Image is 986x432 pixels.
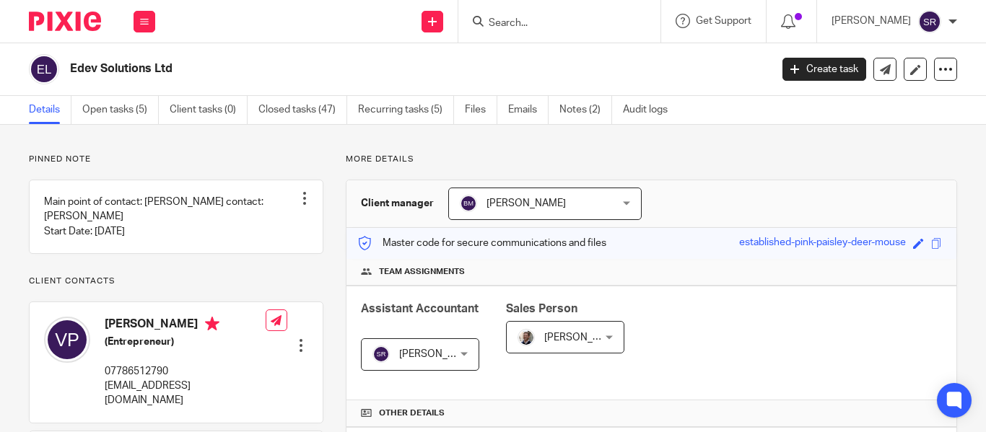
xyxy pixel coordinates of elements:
[508,96,549,124] a: Emails
[82,96,159,124] a: Open tasks (5)
[358,96,454,124] a: Recurring tasks (5)
[559,96,612,124] a: Notes (2)
[465,96,497,124] a: Files
[518,329,535,346] img: Matt%20Circle.png
[29,275,323,287] p: Client contacts
[460,195,477,212] img: svg%3E
[105,317,266,335] h4: [PERSON_NAME]
[29,54,59,84] img: svg%3E
[544,332,624,343] span: [PERSON_NAME]
[170,96,248,124] a: Client tasks (0)
[696,16,751,26] span: Get Support
[918,10,941,33] img: svg%3E
[105,364,266,379] p: 07786512790
[70,61,623,76] h2: Edev Solutions Ltd
[105,335,266,349] h5: (Entrepreneur)
[487,198,566,208] span: [PERSON_NAME]
[29,96,71,124] a: Details
[832,14,911,28] p: [PERSON_NAME]
[739,235,906,252] div: established-pink-paisley-deer-mouse
[487,17,617,30] input: Search
[44,317,90,363] img: svg%3E
[782,58,866,81] a: Create task
[399,349,479,359] span: [PERSON_NAME]
[372,345,390,363] img: svg%3E
[623,96,679,124] a: Audit logs
[258,96,347,124] a: Closed tasks (47)
[29,154,323,165] p: Pinned note
[105,379,266,408] p: [EMAIL_ADDRESS][DOMAIN_NAME]
[379,266,465,278] span: Team assignments
[346,154,957,165] p: More details
[357,236,606,250] p: Master code for secure communications and files
[506,303,577,314] span: Sales Person
[205,317,219,331] i: Primary
[361,303,479,314] span: Assistant Accountant
[361,196,434,211] h3: Client manager
[29,12,101,31] img: Pixie
[379,407,445,419] span: Other details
